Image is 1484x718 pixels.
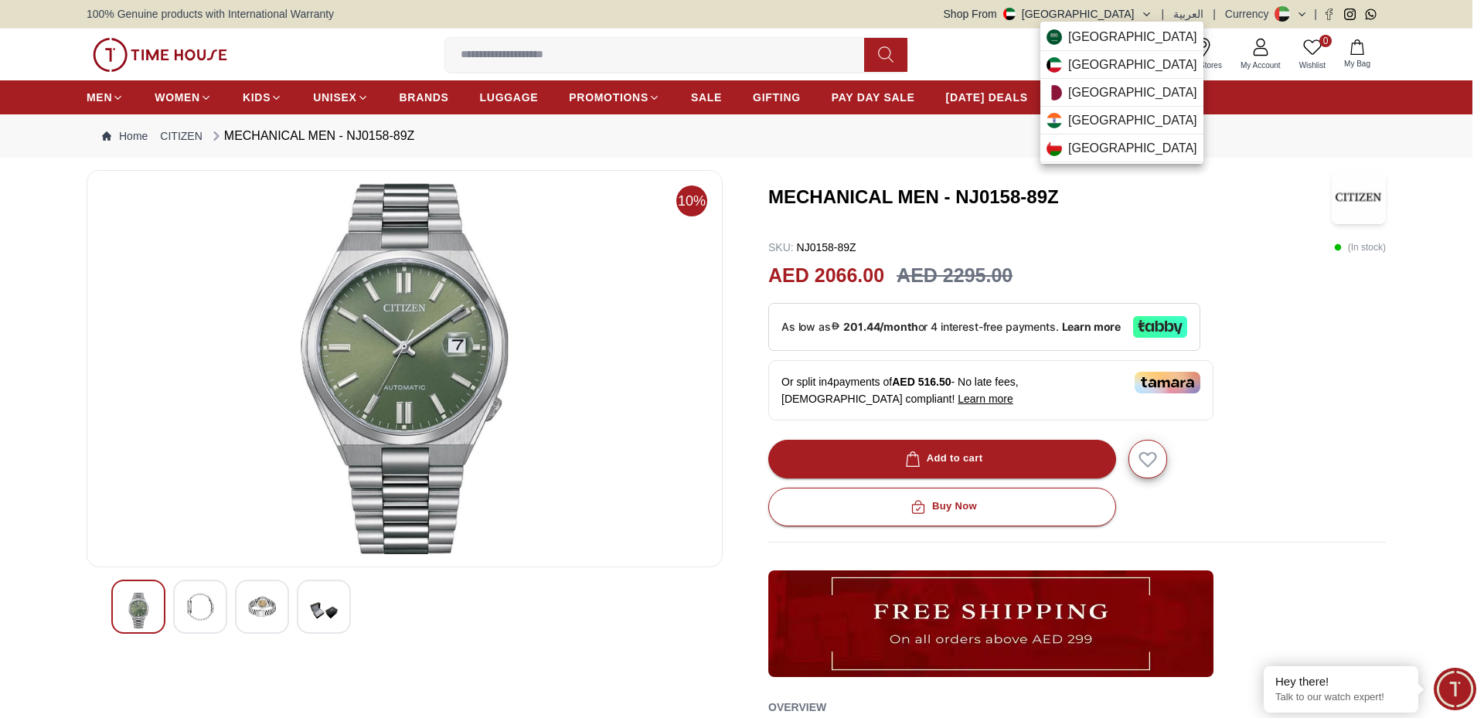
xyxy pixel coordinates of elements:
span: [GEOGRAPHIC_DATA] [1068,139,1197,158]
div: Hey there! [1275,674,1407,689]
span: [GEOGRAPHIC_DATA] [1068,56,1197,74]
img: India [1047,113,1062,128]
span: [GEOGRAPHIC_DATA] [1068,83,1197,102]
span: [GEOGRAPHIC_DATA] [1068,28,1197,46]
p: Talk to our watch expert! [1275,691,1407,704]
span: [GEOGRAPHIC_DATA] [1068,111,1197,130]
img: Saudi Arabia [1047,29,1062,45]
img: Oman [1047,141,1062,156]
img: Kuwait [1047,57,1062,73]
div: Chat Widget [1434,668,1476,710]
img: Qatar [1047,85,1062,100]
